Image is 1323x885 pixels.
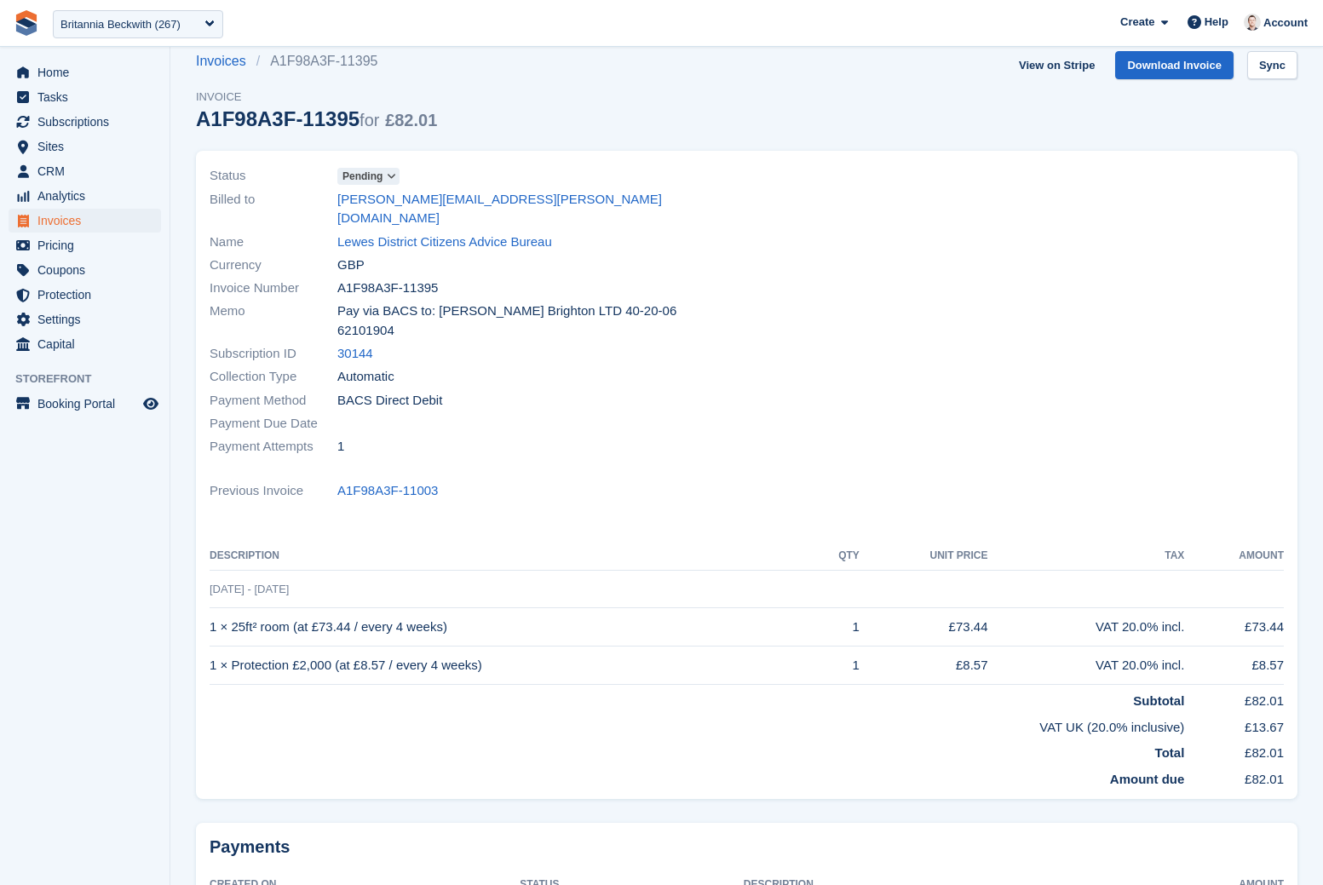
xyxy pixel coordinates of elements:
[9,332,161,356] a: menu
[15,371,170,388] span: Storefront
[988,543,1185,570] th: Tax
[337,166,400,186] a: Pending
[210,543,813,570] th: Description
[9,209,161,233] a: menu
[210,279,337,298] span: Invoice Number
[337,437,344,457] span: 1
[9,85,161,109] a: menu
[60,16,181,33] div: Britannia Beckwith (267)
[9,184,161,208] a: menu
[1133,693,1184,708] strong: Subtotal
[337,279,438,298] span: A1F98A3F-11395
[860,647,988,685] td: £8.57
[813,608,860,647] td: 1
[360,111,379,129] span: for
[37,283,140,307] span: Protection
[1184,647,1284,685] td: £8.57
[210,391,337,411] span: Payment Method
[37,60,140,84] span: Home
[337,481,438,501] a: A1F98A3F-11003
[337,391,442,411] span: BACS Direct Debit
[1263,14,1308,32] span: Account
[1184,543,1284,570] th: Amount
[196,51,256,72] a: Invoices
[988,656,1185,675] div: VAT 20.0% incl.
[9,258,161,282] a: menu
[210,836,1284,858] h2: Payments
[1184,608,1284,647] td: £73.44
[37,110,140,134] span: Subscriptions
[9,392,161,416] a: menu
[9,60,161,84] a: menu
[37,233,140,257] span: Pricing
[9,307,161,331] a: menu
[337,233,552,252] a: Lewes District Citizens Advice Bureau
[9,159,161,183] a: menu
[337,367,394,387] span: Automatic
[1115,51,1234,79] a: Download Invoice
[210,302,337,340] span: Memo
[210,583,289,595] span: [DATE] - [DATE]
[9,110,161,134] a: menu
[141,394,161,414] a: Preview store
[210,481,337,501] span: Previous Invoice
[37,307,140,331] span: Settings
[1120,14,1154,31] span: Create
[37,159,140,183] span: CRM
[196,107,437,130] div: A1F98A3F-11395
[860,608,988,647] td: £73.44
[385,111,437,129] span: £82.01
[14,10,39,36] img: stora-icon-8386f47178a22dfd0bd8f6a31ec36ba5ce8667c1dd55bd0f319d3a0aa187defe.svg
[37,332,140,356] span: Capital
[337,256,365,275] span: GBP
[210,647,813,685] td: 1 × Protection £2,000 (at £8.57 / every 4 weeks)
[1184,685,1284,711] td: £82.01
[813,647,860,685] td: 1
[210,344,337,364] span: Subscription ID
[1247,51,1297,79] a: Sync
[210,711,1184,738] td: VAT UK (20.0% inclusive)
[37,209,140,233] span: Invoices
[1184,763,1284,790] td: £82.01
[210,166,337,186] span: Status
[337,190,737,228] a: [PERSON_NAME][EMAIL_ADDRESS][PERSON_NAME][DOMAIN_NAME]
[210,608,813,647] td: 1 × 25ft² room (at £73.44 / every 4 weeks)
[1184,737,1284,763] td: £82.01
[988,618,1185,637] div: VAT 20.0% incl.
[210,414,337,434] span: Payment Due Date
[210,437,337,457] span: Payment Attempts
[813,543,860,570] th: QTY
[1110,772,1185,786] strong: Amount due
[37,85,140,109] span: Tasks
[37,258,140,282] span: Coupons
[1244,14,1261,31] img: Jeff Knox
[196,89,437,106] span: Invoice
[1012,51,1102,79] a: View on Stripe
[1155,745,1185,760] strong: Total
[210,256,337,275] span: Currency
[860,543,988,570] th: Unit Price
[210,233,337,252] span: Name
[1184,711,1284,738] td: £13.67
[342,169,383,184] span: Pending
[9,233,161,257] a: menu
[37,135,140,158] span: Sites
[337,302,737,340] span: Pay via BACS to: [PERSON_NAME] Brighton LTD 40-20-06 62101904
[37,184,140,208] span: Analytics
[1205,14,1228,31] span: Help
[9,283,161,307] a: menu
[337,344,373,364] a: 30144
[210,190,337,228] span: Billed to
[37,392,140,416] span: Booking Portal
[210,367,337,387] span: Collection Type
[9,135,161,158] a: menu
[196,51,437,72] nav: breadcrumbs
